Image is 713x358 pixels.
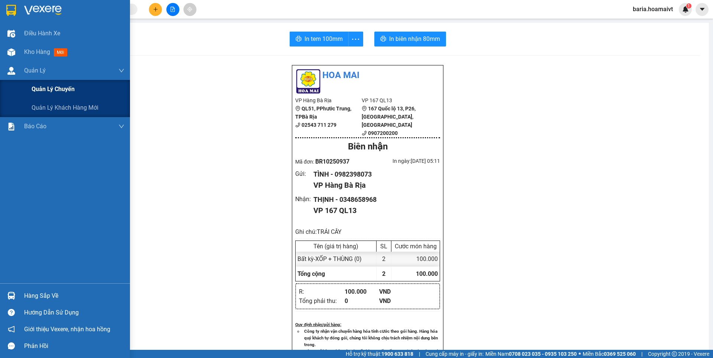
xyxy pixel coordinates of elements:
[8,342,15,349] span: message
[368,130,398,136] b: 0907200200
[379,287,414,296] div: VND
[187,7,192,12] span: aim
[149,3,162,16] button: plus
[349,35,363,44] span: more
[391,252,440,266] div: 100.000
[7,48,15,56] img: warehouse-icon
[604,351,636,357] strong: 0369 525 060
[362,130,367,136] span: phone
[7,123,15,130] img: solution-icon
[374,32,446,46] button: printerIn biên nhận 80mm
[362,106,367,111] span: environment
[24,341,124,352] div: Phản hồi
[304,329,438,347] strong: Công ty nhận vận chuyển hàng hóa tính cước theo gói hàng. Hàng hóa quý khách tự đóng gói, chúng t...
[6,5,16,16] img: logo-vxr
[641,350,642,358] span: |
[24,290,124,301] div: Hàng sắp về
[295,68,321,94] img: logo.jpg
[348,32,363,46] button: more
[302,122,336,128] b: 02543 711 279
[24,325,110,334] span: Giới thiệu Vexere, nhận hoa hồng
[313,180,434,191] div: VP Hàng Bà Rịa
[315,158,349,165] span: BR10250937
[295,140,440,154] div: Biên nhận
[393,243,438,250] div: Cước món hàng
[183,3,196,16] button: aim
[382,270,385,277] span: 2
[362,106,416,128] b: 167 Quốc lộ 13, P26, [GEOGRAPHIC_DATA], [GEOGRAPHIC_DATA]
[166,3,179,16] button: file-add
[419,350,420,358] span: |
[381,351,413,357] strong: 1900 633 818
[672,351,677,357] span: copyright
[296,36,302,43] span: printer
[313,205,434,216] div: VP 167 QL13
[295,169,313,178] div: Gửi :
[696,3,709,16] button: caret-down
[380,36,386,43] span: printer
[416,270,438,277] span: 100.000
[24,66,46,75] span: Quản Lý
[682,6,689,13] img: icon-new-feature
[299,296,345,306] div: Tổng phải thu :
[377,252,391,266] div: 2
[305,34,343,43] span: In tem 100mm
[313,169,434,180] div: TÌNH - 0982398073
[24,29,60,38] span: Điều hành xe
[295,157,368,166] div: Mã đơn:
[295,321,440,328] div: Quy định nhận/gửi hàng :
[54,48,67,57] span: mới
[699,6,706,13] span: caret-down
[299,287,345,296] div: R :
[297,243,374,250] div: Tên (giá trị hàng)
[295,194,313,204] div: Nhận :
[687,3,690,9] span: 1
[426,350,484,358] span: Cung cấp máy in - giấy in:
[346,350,413,358] span: Hỗ trợ kỹ thuật:
[368,157,440,165] div: In ngày: [DATE] 05:11
[297,270,325,277] span: Tổng cộng
[295,106,300,111] span: environment
[7,292,15,300] img: warehouse-icon
[686,3,691,9] sup: 1
[153,7,158,12] span: plus
[362,96,428,104] li: VP 167 QL13
[485,350,577,358] span: Miền Nam
[345,296,379,306] div: 0
[7,30,15,38] img: warehouse-icon
[313,194,434,205] div: THỊNH - 0348658968
[389,34,440,43] span: In biên nhận 80mm
[297,255,362,262] span: Bất kỳ - XỐP + THÙNG (0)
[295,227,440,236] div: Ghi chú: TRÁI CÂY
[583,350,636,358] span: Miền Bắc
[295,96,362,104] li: VP Hàng Bà Rịa
[32,84,75,94] span: Quản lý chuyến
[290,32,349,46] button: printerIn tem 100mm
[509,351,577,357] strong: 0708 023 035 - 0935 103 250
[379,296,414,306] div: VND
[170,7,175,12] span: file-add
[295,122,300,128] span: phone
[345,287,379,296] div: 100.000
[378,243,389,250] div: SL
[118,68,124,74] span: down
[295,106,351,120] b: QL51, PPhước Trung, TPBà Rịa
[32,103,98,112] span: Quản lý khách hàng mới
[24,48,50,55] span: Kho hàng
[579,352,581,355] span: ⚪️
[295,68,440,83] li: Hoa Mai
[8,326,15,333] span: notification
[8,309,15,316] span: question-circle
[118,123,124,129] span: down
[627,4,679,14] span: baria.hoamaivt
[7,67,15,75] img: warehouse-icon
[24,122,46,131] span: Báo cáo
[24,307,124,318] div: Hướng dẫn sử dụng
